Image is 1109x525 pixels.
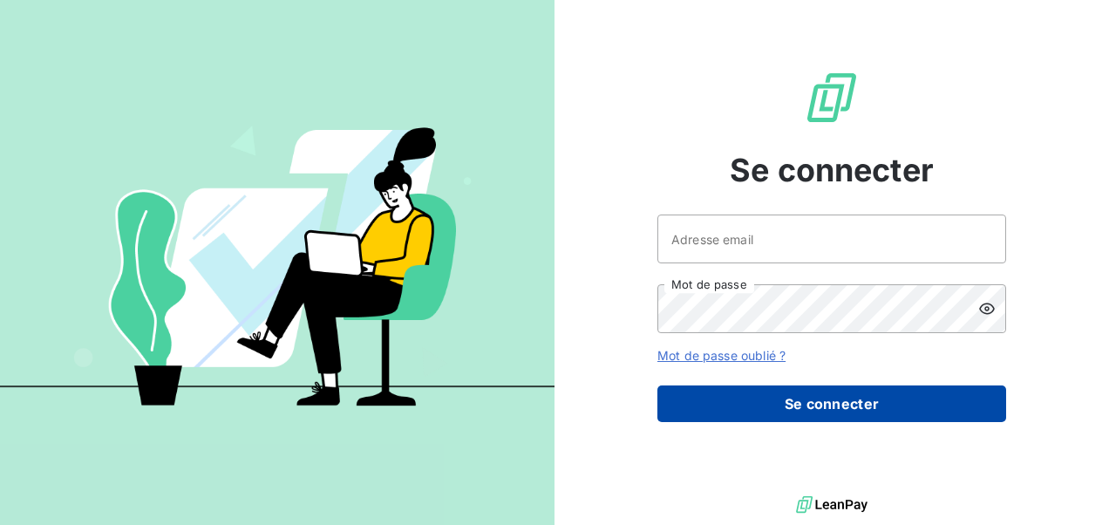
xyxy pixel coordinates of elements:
span: Se connecter [730,147,934,194]
button: Se connecter [657,385,1006,422]
img: logo [796,492,867,518]
input: placeholder [657,215,1006,263]
img: Logo LeanPay [804,70,860,126]
a: Mot de passe oublié ? [657,348,786,363]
